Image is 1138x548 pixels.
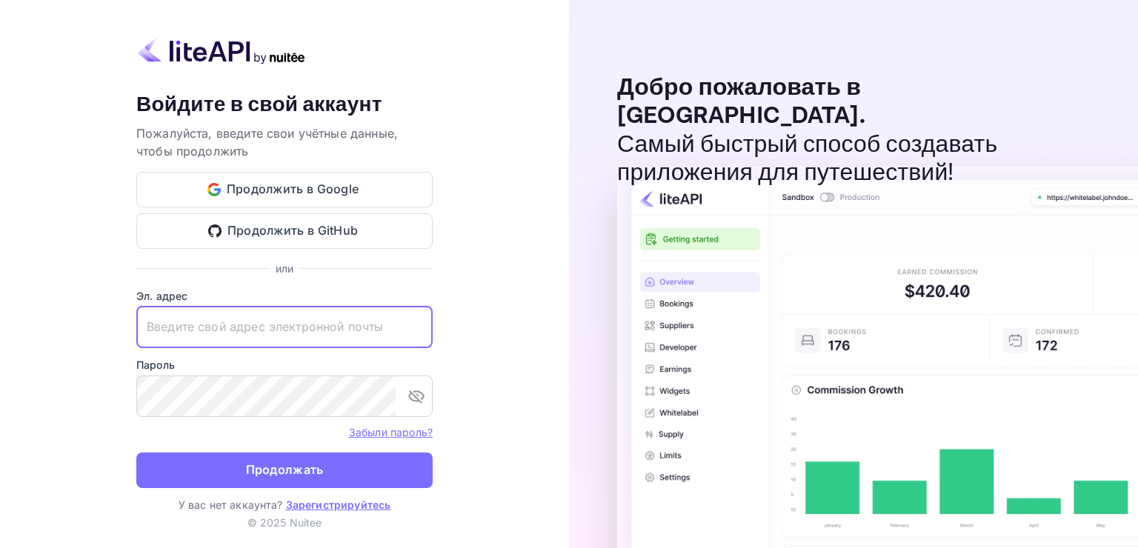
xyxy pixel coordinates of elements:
a: Забыли пароль? [349,424,433,439]
a: Зарегистрируйтесь [286,498,391,511]
ya-tr-span: Эл. адрес [136,290,187,302]
ya-tr-span: Продолжить в GitHub [227,221,359,241]
ya-tr-span: Войдите в свой аккаунт [136,91,382,118]
ya-tr-span: Продолжить в Google [227,179,359,199]
ya-tr-span: Забыли пароль? [349,426,433,438]
button: Продолжить в Google [136,172,433,207]
img: liteapi [136,36,307,64]
button: Продолжать [136,452,433,488]
ya-tr-span: Пожалуйста, введите свои учётные данные, чтобы продолжить [136,126,398,158]
button: Продолжить в GitHub [136,213,433,249]
input: Введите свой адрес электронной почты [136,307,433,348]
ya-tr-span: или [276,262,293,275]
button: переключить видимость пароля [402,381,431,411]
ya-tr-span: © 2025 Nuitee [247,516,322,529]
ya-tr-span: Продолжать [246,460,324,480]
ya-tr-span: Пароль [136,358,175,371]
ya-tr-span: У вас нет аккаунта? [179,498,283,511]
ya-tr-span: Добро пожаловать в [GEOGRAPHIC_DATA]. [617,73,865,131]
ya-tr-span: Самый быстрый способ создавать приложения для путешествий! [617,130,997,188]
